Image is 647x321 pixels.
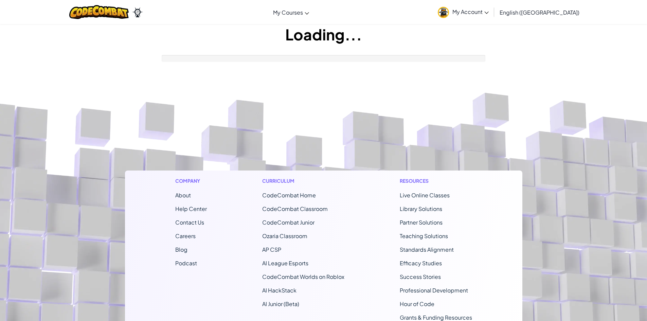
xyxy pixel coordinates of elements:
[262,219,314,226] a: CodeCombat Junior
[400,232,448,239] a: Teaching Solutions
[273,9,303,16] span: My Courses
[400,192,450,199] a: Live Online Classes
[132,7,143,17] img: Ozaria
[400,177,472,184] h1: Resources
[500,9,579,16] span: English ([GEOGRAPHIC_DATA])
[270,3,312,21] a: My Courses
[262,192,316,199] span: CodeCombat Home
[175,177,207,184] h1: Company
[262,300,299,307] a: AI Junior (Beta)
[438,7,449,18] img: avatar
[175,232,196,239] a: Careers
[262,232,307,239] a: Ozaria Classroom
[400,205,442,212] a: Library Solutions
[434,1,492,23] a: My Account
[262,273,344,280] a: CodeCombat Worlds on Roblox
[175,205,207,212] a: Help Center
[262,260,308,267] a: AI League Esports
[400,219,443,226] a: Partner Solutions
[262,177,344,184] h1: Curriculum
[400,273,441,280] a: Success Stories
[262,205,328,212] a: CodeCombat Classroom
[175,260,197,267] a: Podcast
[400,314,472,321] a: Grants & Funding Resources
[262,287,296,294] a: AI HackStack
[400,260,442,267] a: Efficacy Studies
[262,246,281,253] a: AP CSP
[175,246,187,253] a: Blog
[496,3,583,21] a: English ([GEOGRAPHIC_DATA])
[175,192,191,199] a: About
[400,287,468,294] a: Professional Development
[69,5,129,19] img: CodeCombat logo
[452,8,489,15] span: My Account
[400,246,454,253] a: Standards Alignment
[400,300,434,307] a: Hour of Code
[175,219,204,226] span: Contact Us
